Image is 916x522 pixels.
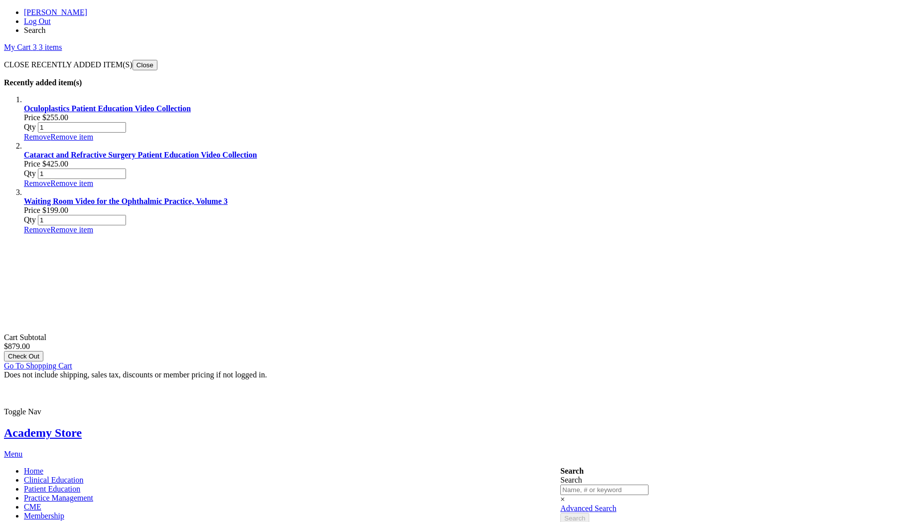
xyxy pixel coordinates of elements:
[4,333,46,342] span: Cart Subtotal
[4,342,30,350] span: $879.00
[38,215,126,225] input: Qty
[24,8,87,16] a: [PERSON_NAME]
[24,494,93,502] span: Practice Management
[38,169,126,179] input: Qty
[24,225,50,234] span: Remove
[45,43,62,51] span: items
[24,123,36,131] span: Qty
[560,504,616,513] a: Advanced Search
[39,43,62,51] span: 3
[24,179,93,187] a: RemoveRemove item
[42,160,68,168] span: Price
[42,206,68,214] span: Price
[24,206,40,214] span: Price
[24,26,46,34] span: Search
[24,169,36,177] span: Qty
[4,407,41,416] span: Toggle Nav
[42,206,68,214] span: $199.00
[42,113,68,122] span: $255.00
[24,179,50,187] span: Remove
[24,113,40,122] span: Price
[560,467,584,475] strong: Search
[4,78,82,87] strong: Recently added item(s)
[4,351,43,360] a: Check Out
[24,17,51,25] a: Log Out
[4,450,22,458] a: Menu
[560,476,582,484] span: Search
[4,43,62,51] a: My Cart 3 3 items
[24,160,40,168] span: Price
[24,225,93,234] a: RemoveRemove item
[24,197,228,205] a: Waiting Room Video for the Ophthalmic Practice, Volume 3
[4,426,82,439] a: Academy Store
[42,113,68,122] span: Price
[24,215,36,224] span: Qty
[24,467,43,475] span: Home
[136,61,153,69] span: Close
[4,351,43,361] button: Check Out
[24,151,257,159] a: Cataract and Refractive Surgery Patient Education Video Collection
[560,495,649,504] div: ×
[24,104,191,113] a: Oculoplastics Patient Education Video Collection
[33,43,39,51] span: 3
[24,503,41,511] span: CME
[4,370,912,379] div: Does not include shipping, sales tax, discounts or member pricing if not logged in.
[4,43,31,51] span: My Cart
[564,515,585,522] span: Search
[560,485,649,495] input: Name, # or keyword
[4,361,72,370] a: Go To Shopping Cart
[38,122,126,133] input: Qty
[24,512,64,520] span: Membership
[42,160,68,168] span: $425.00
[4,60,912,70] p: CLOSE RECENTLY ADDED ITEM(S)
[24,133,50,141] span: Remove
[132,60,157,70] button: Close
[24,485,80,493] span: Patient Education
[24,476,84,484] span: Clinical Education
[24,133,93,141] a: RemoveRemove item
